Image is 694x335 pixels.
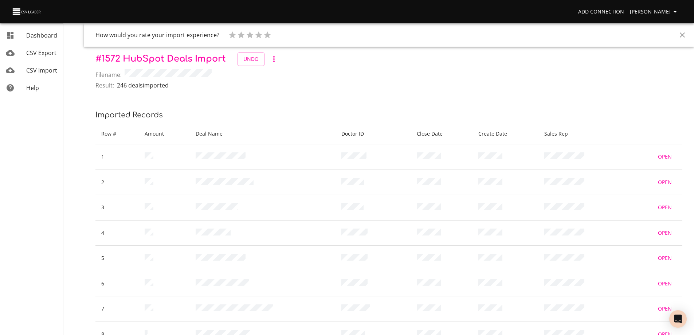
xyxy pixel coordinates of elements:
span: Open [656,229,674,238]
td: 3 [95,195,139,221]
th: Row # [95,124,139,144]
th: Create Date [473,124,539,144]
span: Open [656,304,674,313]
span: Dashboard [26,31,57,39]
span: Undo [243,55,259,64]
span: Add Connection [578,7,624,16]
a: Open [653,277,677,291]
td: 4 [95,220,139,246]
a: Open [653,252,677,265]
td: 2 [95,170,139,195]
span: Open [656,279,674,288]
span: CSV Export [26,49,56,57]
span: Open [656,152,674,161]
button: Close [674,26,691,44]
th: Deal Name [190,124,336,144]
td: 1 [95,144,139,170]
span: Open [656,178,674,187]
span: Open [656,203,674,212]
th: Doctor ID [336,124,411,144]
span: Help [26,84,39,92]
h6: How would you rate your import experience? [95,30,219,40]
th: Amount [139,124,189,144]
a: Open [653,302,677,316]
td: 6 [95,271,139,296]
button: Undo [238,52,264,66]
a: Add Connection [575,5,627,19]
button: [PERSON_NAME] [627,5,682,19]
th: Close Date [411,124,473,144]
a: Open [653,226,677,240]
td: 7 [95,296,139,322]
span: CSV Import [26,66,57,74]
p: 246 deals imported [117,81,169,90]
span: # 1572 HubSpot Deals Import [95,54,226,64]
img: CSV Loader [12,7,42,17]
div: Open Intercom Messenger [669,310,687,328]
a: Open [653,201,677,214]
span: Imported records [95,111,163,119]
a: Open [653,150,677,164]
th: Sales Rep [538,124,625,144]
span: Open [656,254,674,263]
a: Open [653,176,677,189]
span: Filename: [95,70,122,79]
td: 5 [95,246,139,271]
span: [PERSON_NAME] [630,7,679,16]
span: Result: [95,81,114,90]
